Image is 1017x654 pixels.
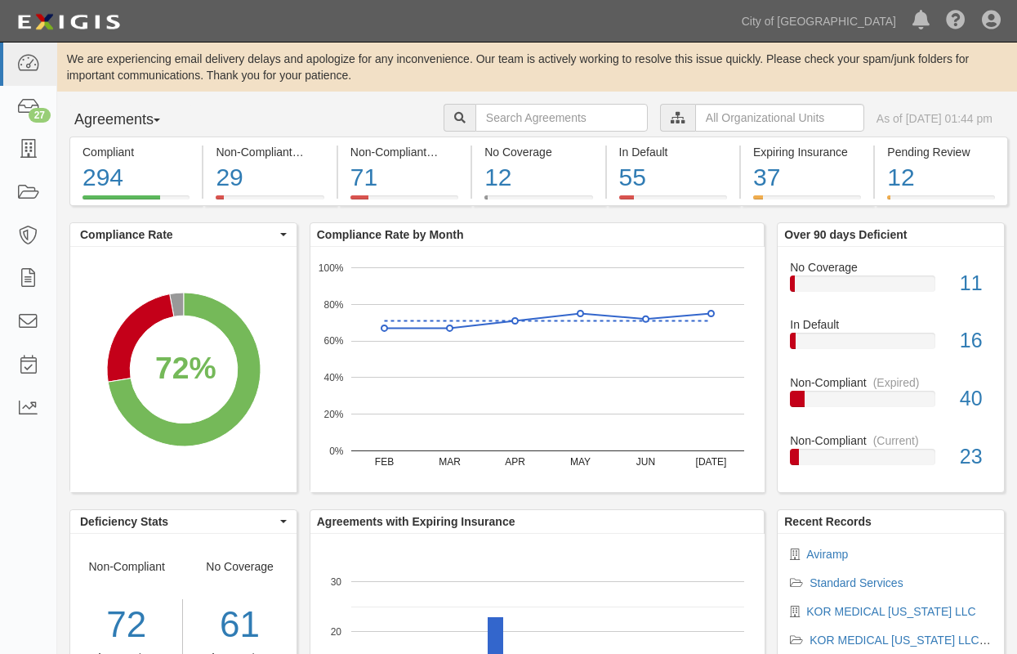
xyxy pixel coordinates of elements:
[216,160,323,195] div: 29
[80,513,276,530] span: Deficiency Stats
[784,228,907,241] b: Over 90 days Deficient
[29,108,51,123] div: 27
[778,259,1004,275] div: No Coverage
[83,144,190,160] div: Compliant
[887,160,994,195] div: 12
[695,104,864,132] input: All Organizational Units
[323,298,343,310] text: 80%
[806,605,975,618] a: KOR MEDICAL [US_STATE] LLC
[319,262,344,273] text: 100%
[505,456,525,468] text: APR
[299,144,345,160] div: (Current)
[350,144,458,160] div: Non-Compliant (Expired)
[484,144,592,160] div: No Coverage
[475,104,648,132] input: Search Agreements
[778,374,1004,391] div: Non-Compliant
[948,384,1004,414] div: 40
[69,195,202,208] a: Compliant294
[70,223,297,246] button: Compliance Rate
[350,160,458,195] div: 71
[875,195,1007,208] a: Pending Review12
[778,316,1004,333] div: In Default
[806,548,848,561] a: Aviramp
[80,226,276,243] span: Compliance Rate
[741,195,873,208] a: Expiring Insurance37
[83,160,190,195] div: 294
[216,144,323,160] div: Non-Compliant (Current)
[323,409,343,420] text: 20%
[57,51,1017,83] div: We are experiencing email delivery delays and apologize for any inconvenience. Our team is active...
[155,347,216,390] div: 72%
[330,576,341,587] text: 30
[12,7,125,37] img: logo-5460c22ac91f19d4615b14bd174203de0afe785f0fc80cf4dbbc73dc1793850b.png
[607,195,739,208] a: In Default55
[570,456,591,468] text: MAY
[695,456,726,468] text: [DATE]
[790,374,992,432] a: Non-Compliant(Expired)40
[484,160,592,195] div: 12
[636,456,655,468] text: JUN
[790,316,992,374] a: In Default16
[323,372,343,383] text: 40%
[323,335,343,347] text: 60%
[790,259,992,317] a: No Coverage11
[70,510,297,533] button: Deficiency Stats
[338,195,471,208] a: Non-Compliant(Expired)71
[317,228,464,241] b: Compliance Rate by Month
[887,144,994,160] div: Pending Review
[784,515,872,528] b: Recent Records
[619,144,727,160] div: In Default
[753,160,861,195] div: 37
[876,110,992,127] div: As of [DATE] 01:44 pm
[203,195,336,208] a: Non-Compliant(Current)29
[873,432,919,449] div: (Current)
[873,374,920,391] div: (Expired)
[330,626,341,638] text: 20
[195,599,283,651] div: 61
[70,599,182,651] div: 72
[778,432,1004,449] div: Non-Compliant
[310,247,765,492] svg: A chart.
[433,144,480,160] div: (Expired)
[734,5,904,38] a: City of [GEOGRAPHIC_DATA]
[472,195,604,208] a: No Coverage12
[439,456,461,468] text: MAR
[946,11,966,31] i: Help Center - Complianz
[375,456,394,468] text: FEB
[753,144,861,160] div: Expiring Insurance
[810,576,903,589] a: Standard Services
[317,515,515,528] b: Agreements with Expiring Insurance
[619,160,727,195] div: 55
[948,269,1004,298] div: 11
[790,432,992,478] a: Non-Compliant(Current)23
[948,326,1004,356] div: 16
[948,442,1004,472] div: 23
[70,247,297,492] svg: A chart.
[69,104,192,137] button: Agreements
[329,445,344,456] text: 0%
